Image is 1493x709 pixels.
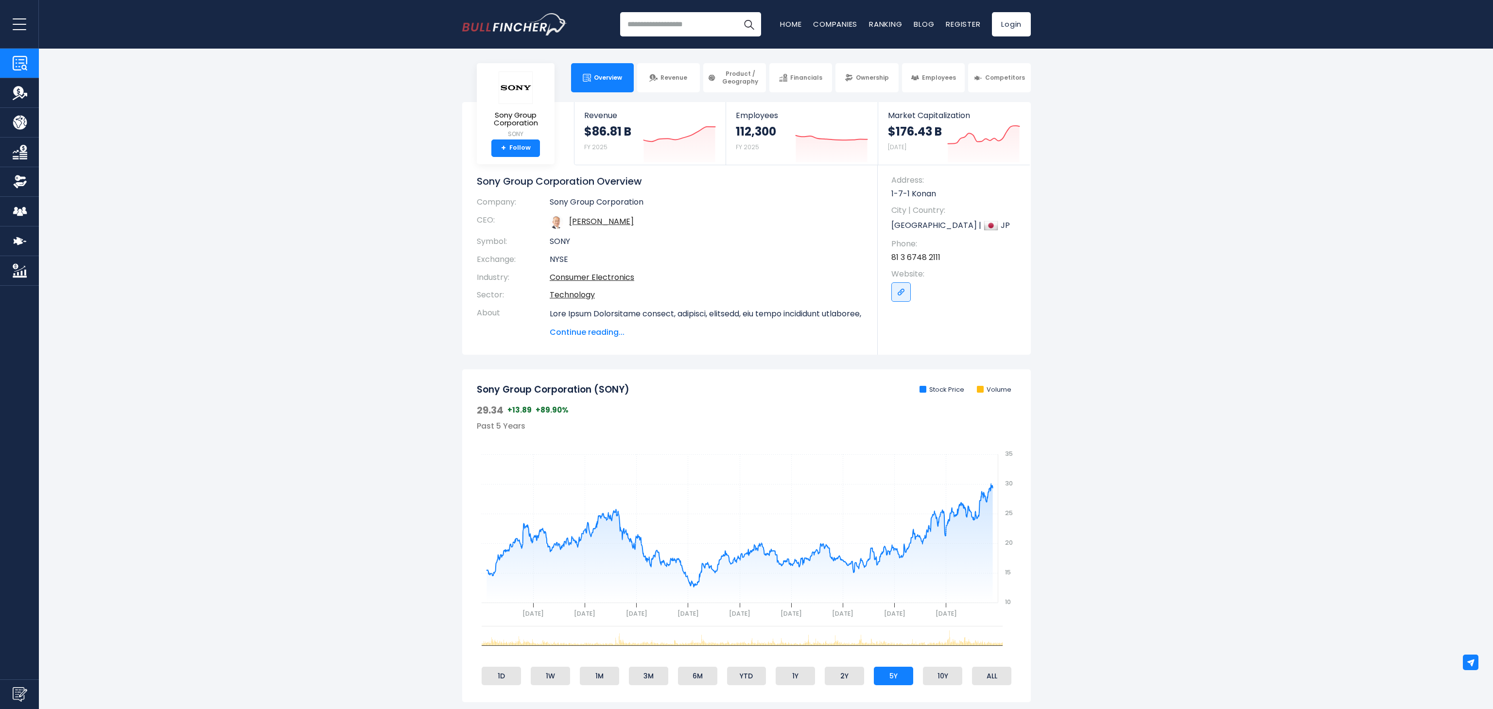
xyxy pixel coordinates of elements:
span: Revenue [584,111,716,120]
a: Technology [550,289,595,300]
h1: Sony Group Corporation Overview [477,175,863,188]
p: [GEOGRAPHIC_DATA] | JP [891,218,1021,233]
a: +Follow [491,139,540,157]
text: 30 [1005,479,1013,487]
text: [DATE] [832,609,853,618]
img: Ownership [13,174,27,189]
li: Volume [977,386,1011,394]
a: Login [992,12,1031,36]
li: 2Y [825,667,864,685]
a: Blog [914,19,934,29]
span: +13.89 [507,405,532,415]
strong: + [501,144,506,153]
th: CEO: [477,211,550,233]
li: 3M [629,667,668,685]
text: 20 [1005,538,1013,547]
text: [DATE] [729,609,750,618]
span: Employees [922,74,956,82]
li: 10Y [923,667,962,685]
small: [DATE] [888,143,906,151]
text: 25 [1005,509,1013,517]
img: Bullfincher logo [462,13,567,35]
a: Ownership [835,63,898,92]
a: Overview [571,63,634,92]
td: Sony Group Corporation [550,197,863,211]
span: Continue reading... [550,327,863,338]
text: [DATE] [781,609,802,618]
a: Companies [813,19,857,29]
a: Home [780,19,801,29]
small: FY 2025 [736,143,759,151]
li: Stock Price [920,386,964,394]
text: [DATE] [522,609,544,618]
li: 5Y [874,667,913,685]
span: Phone: [891,239,1021,249]
th: Industry: [477,269,550,287]
strong: $86.81 B [584,124,631,139]
span: Past 5 Years [477,420,525,432]
strong: $176.43 B [888,124,942,139]
img: hiroki-totoki.jpg [550,215,563,229]
a: Product / Geography [703,63,766,92]
a: Employees [902,63,965,92]
text: [DATE] [574,609,595,618]
td: SONY [550,233,863,251]
a: Revenue [637,63,700,92]
span: Address: [891,175,1021,186]
th: Symbol: [477,233,550,251]
td: NYSE [550,251,863,269]
th: About [477,304,550,338]
a: Go to link [891,282,911,302]
text: 15 [1005,568,1011,576]
button: Search [737,12,761,36]
li: 1Y [776,667,815,685]
h2: Sony Group Corporation (SONY) [477,384,629,396]
span: Website: [891,269,1021,279]
strong: 112,300 [736,124,776,139]
th: Sector: [477,286,550,304]
li: 1W [531,667,570,685]
th: Company: [477,197,550,211]
span: Financials [790,74,822,82]
a: Consumer Electronics [550,272,634,283]
span: Competitors [985,74,1025,82]
p: Lore Ipsum Dolorsitame consect, adipisci, elitsedd, eiu tempo incididunt utlaboree, doloremagna, ... [550,308,863,611]
text: [DATE] [626,609,647,618]
a: ceo [569,216,634,227]
a: Sony Group Corporation SONY [484,71,547,139]
a: Competitors [968,63,1031,92]
small: SONY [485,130,547,138]
li: YTD [727,667,766,685]
text: [DATE] [677,609,699,618]
span: 29.34 [477,404,503,416]
text: [DATE] [884,609,905,618]
text: 35 [1005,450,1013,458]
span: Sony Group Corporation [485,111,547,127]
li: 1M [580,667,619,685]
a: Financials [769,63,832,92]
span: Employees [736,111,868,120]
small: FY 2025 [584,143,608,151]
span: Ownership [856,74,889,82]
a: Revenue $86.81 B FY 2025 [574,102,726,165]
text: 10 [1005,598,1011,606]
span: Product / Geography [719,70,762,85]
span: Revenue [660,74,687,82]
span: Market Capitalization [888,111,1020,120]
a: 81 3 6748 2111 [891,252,940,263]
p: 1-7-1 Konan [891,189,1021,199]
a: Go to homepage [462,13,567,35]
span: +89.90% [536,405,569,415]
th: Exchange: [477,251,550,269]
span: City | Country: [891,205,1021,216]
span: Overview [594,74,622,82]
li: 6M [678,667,717,685]
li: ALL [972,667,1011,685]
a: Market Capitalization $176.43 B [DATE] [878,102,1030,165]
a: Register [946,19,980,29]
a: Ranking [869,19,902,29]
svg: gh [477,432,1016,626]
text: [DATE] [936,609,957,618]
a: Employees 112,300 FY 2025 [726,102,877,165]
li: 1D [482,667,521,685]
